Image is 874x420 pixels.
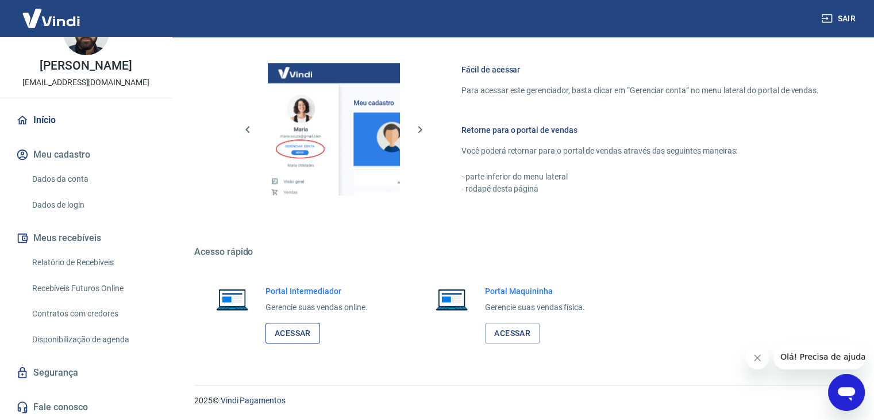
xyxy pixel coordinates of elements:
button: Meu cadastro [14,142,158,167]
a: Relatório de Recebíveis [28,251,158,274]
p: Gerencie suas vendas física. [485,301,585,314]
span: Olá! Precisa de ajuda? [7,8,97,17]
h6: Fácil de acessar [461,64,819,75]
img: Imagem de um notebook aberto [428,285,476,313]
a: Recebíveis Futuros Online [28,277,158,300]
p: - rodapé desta página [461,183,819,195]
img: Vindi [14,1,88,36]
p: 2025 © [194,395,846,407]
a: Fale conosco [14,395,158,420]
p: Para acessar este gerenciador, basta clicar em “Gerenciar conta” no menu lateral do portal de ven... [461,85,819,97]
button: Sair [819,8,860,29]
h6: Portal Intermediador [265,285,368,297]
img: Imagem da dashboard mostrando o botão de gerenciar conta na sidebar no lado esquerdo [268,63,400,196]
p: Você poderá retornar para o portal de vendas através das seguintes maneiras: [461,145,819,157]
a: Disponibilização de agenda [28,328,158,352]
p: - parte inferior do menu lateral [461,171,819,183]
a: Vindi Pagamentos [221,396,286,405]
p: [PERSON_NAME] [40,60,132,72]
iframe: Botão para abrir a janela de mensagens [828,374,865,411]
p: [EMAIL_ADDRESS][DOMAIN_NAME] [22,77,149,89]
a: Dados da conta [28,167,158,191]
a: Dados de login [28,193,158,217]
img: Imagem de um notebook aberto [208,285,256,313]
h5: Acesso rápido [194,246,846,258]
button: Meus recebíveis [14,226,158,251]
h6: Portal Maquininha [485,285,585,297]
p: Gerencie suas vendas online. [265,301,368,314]
h6: Retorne para o portal de vendas [461,124,819,136]
a: Contratos com credores [28,302,158,326]
iframe: Fechar mensagem [746,346,769,369]
a: Acessar [265,323,320,344]
iframe: Mensagem da empresa [773,344,865,369]
a: Início [14,108,158,133]
a: Segurança [14,360,158,385]
a: Acessar [485,323,540,344]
